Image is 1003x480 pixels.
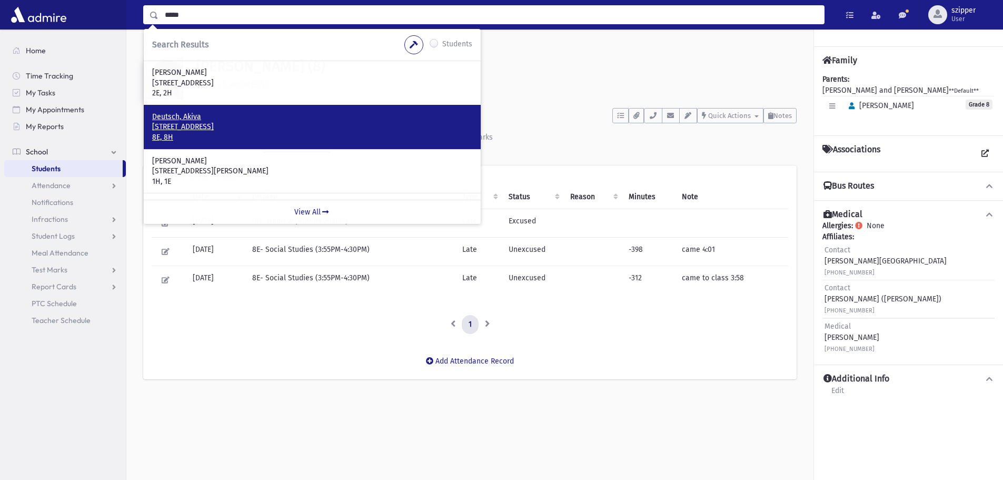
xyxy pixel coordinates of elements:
[825,244,947,278] div: [PERSON_NAME][GEOGRAPHIC_DATA]
[152,166,472,177] p: [STREET_ADDRESS][PERSON_NAME]
[823,209,862,220] h4: Medical
[822,144,880,163] h4: Associations
[4,143,126,160] a: School
[471,133,493,142] div: Marks
[822,221,853,230] b: Allergies:
[196,80,797,90] h6: [STREET_ADDRESS]
[152,78,472,89] p: [STREET_ADDRESS]
[564,185,622,209] th: Reason: activate to sort column ascending
[822,220,995,356] div: None
[32,198,73,207] span: Notifications
[186,238,246,266] td: [DATE]
[622,185,676,209] th: Minutes
[4,177,126,194] a: Attendance
[976,144,995,163] a: View all Associations
[158,272,173,288] button: Edit
[152,177,472,187] p: 1H, 1E
[844,101,914,110] span: [PERSON_NAME]
[502,185,564,209] th: Status: activate to sort column ascending
[676,238,788,266] td: came 4:01
[442,38,472,51] label: Students
[143,123,194,153] a: Activity
[4,194,126,211] a: Notifications
[144,200,481,224] a: View All
[246,266,455,295] td: 8E- Social Studies (3:55PM-4:30PM)
[502,238,564,266] td: Unexcused
[4,67,126,84] a: Time Tracking
[4,244,126,261] a: Meal Attendance
[622,238,676,266] td: -398
[32,181,71,190] span: Attendance
[26,122,64,131] span: My Reports
[502,209,564,238] td: Excused
[32,282,76,291] span: Report Cards
[825,246,850,254] span: Contact
[4,295,126,312] a: PTC Schedule
[773,112,792,120] span: Notes
[502,266,564,295] td: Unexcused
[822,209,995,220] button: Medical
[32,299,77,308] span: PTC Schedule
[622,266,676,295] td: -312
[143,43,181,52] a: Students
[26,147,48,156] span: School
[158,244,173,259] button: Edit
[8,4,69,25] img: AdmirePro
[152,132,472,143] p: 8E, 8H
[825,283,850,292] span: Contact
[196,57,797,75] h1: [PERSON_NAME] (8)
[419,352,521,371] button: Add Attendance Record
[4,160,123,177] a: Students
[143,42,181,57] nav: breadcrumb
[4,278,126,295] a: Report Cards
[32,248,88,258] span: Meal Attendance
[26,105,84,114] span: My Appointments
[32,316,91,325] span: Teacher Schedule
[825,269,875,276] small: [PHONE_NUMBER]
[822,181,995,192] button: Bus Routes
[822,374,995,385] button: Additional Info
[822,75,849,84] b: Parents:
[697,108,763,123] button: Quick Actions
[966,100,992,110] span: Grade 8
[152,156,472,166] p: [PERSON_NAME]
[4,312,126,329] a: Teacher Schedule
[822,55,857,65] h4: Family
[822,74,995,127] div: [PERSON_NAME] and [PERSON_NAME]
[825,346,875,352] small: [PHONE_NUMBER]
[825,282,941,316] div: [PERSON_NAME] ([PERSON_NAME])
[4,211,126,228] a: Infractions
[158,5,824,24] input: Search
[152,156,472,187] a: [PERSON_NAME] [STREET_ADDRESS][PERSON_NAME] 1H, 1E
[823,181,874,192] h4: Bus Routes
[825,307,875,314] small: [PHONE_NUMBER]
[32,265,67,275] span: Test Marks
[456,266,502,295] td: Late
[825,321,879,354] div: [PERSON_NAME]
[823,374,889,385] h4: Additional Info
[152,112,472,143] a: Deutsch, Akiva [STREET_ADDRESS] 8E, 8H
[152,40,208,50] span: Search Results
[822,232,854,241] b: Affiliates:
[4,261,126,278] a: Test Marks
[831,385,845,404] a: Edit
[152,112,472,122] p: Deutsch, Akiva
[825,322,851,331] span: Medical
[152,67,472,99] a: [PERSON_NAME] [STREET_ADDRESS] 2E, 2H
[763,108,797,123] button: Notes
[951,15,976,23] span: User
[4,42,126,59] a: Home
[26,46,46,55] span: Home
[4,118,126,135] a: My Reports
[676,266,788,295] td: came to class 3:58
[4,101,126,118] a: My Appointments
[152,88,472,99] p: 2E, 2H
[152,67,472,78] p: [PERSON_NAME]
[186,266,246,295] td: [DATE]
[456,238,502,266] td: Late
[676,185,788,209] th: Note
[32,164,61,173] span: Students
[26,71,73,81] span: Time Tracking
[951,6,976,15] span: szipper
[32,231,75,241] span: Student Logs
